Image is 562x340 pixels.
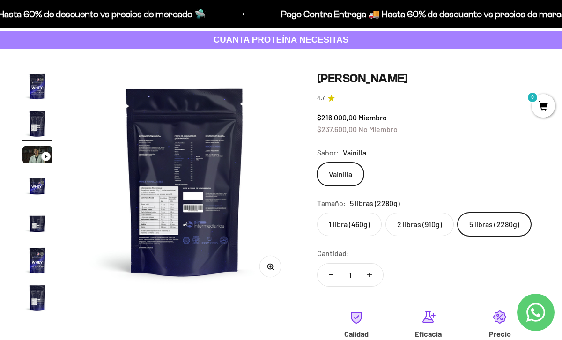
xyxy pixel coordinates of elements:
span: 4.7 [317,93,325,103]
label: Cantidad: [317,247,349,259]
img: Proteína Whey - Vainilla [22,245,52,275]
span: No Miembro [358,125,398,133]
a: 4.74.7 de 5.0 estrellas [317,93,540,103]
button: Ir al artículo 7 [22,283,52,316]
img: Proteína Whey - Vainilla [22,170,52,200]
span: $237.600,00 [317,125,357,133]
img: Proteína Whey - Vainilla [22,109,52,139]
button: Ir al artículo 6 [22,245,52,278]
button: Reducir cantidad [318,264,345,286]
button: Ir al artículo 2 [22,109,52,141]
img: Proteína Whey - Vainilla [22,208,52,238]
img: Proteína Whey - Vainilla [22,71,52,101]
legend: Sabor: [317,147,339,159]
img: Proteína Whey - Vainilla [22,283,52,313]
button: Aumentar cantidad [356,264,383,286]
img: Proteína Whey - Vainilla [75,71,295,291]
a: 0 [532,102,555,112]
strong: CUANTA PROTEÍNA NECESITAS [214,35,349,44]
button: Ir al artículo 3 [22,146,52,166]
button: Ir al artículo 5 [22,208,52,241]
button: Ir al artículo 1 [22,71,52,104]
legend: Tamaño: [317,197,346,209]
span: Miembro [358,113,387,122]
span: 5 libras (2280g) [350,197,400,209]
button: Ir al artículo 4 [22,170,52,203]
h1: [PERSON_NAME] [317,71,540,86]
span: $216.000,00 [317,113,357,122]
span: Vainilla [343,147,366,159]
mark: 0 [527,92,538,103]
